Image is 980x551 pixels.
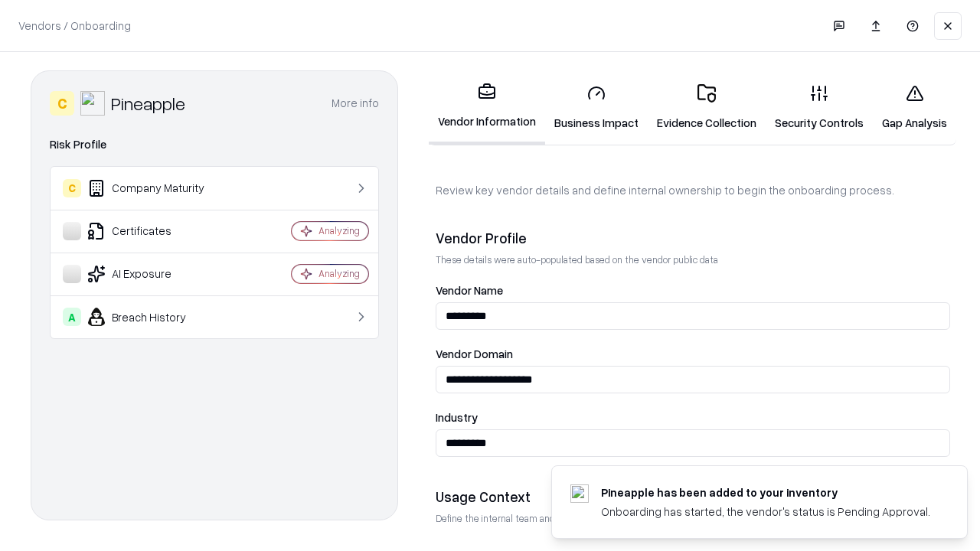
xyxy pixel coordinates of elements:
[63,222,246,240] div: Certificates
[429,70,545,145] a: Vendor Information
[50,91,74,116] div: C
[601,484,930,500] div: Pineapple has been added to your inventory
[648,72,766,143] a: Evidence Collection
[570,484,589,503] img: pineappleenergy.com
[766,72,873,143] a: Security Controls
[545,72,648,143] a: Business Impact
[63,308,81,326] div: A
[80,91,105,116] img: Pineapple
[436,512,950,525] p: Define the internal team and reason for using this vendor. This helps assess business relevance a...
[436,229,950,247] div: Vendor Profile
[436,487,950,506] div: Usage Context
[63,265,246,283] div: AI Exposure
[873,72,956,143] a: Gap Analysis
[601,504,930,520] div: Onboarding has started, the vendor's status is Pending Approval.
[436,182,950,198] p: Review key vendor details and define internal ownership to begin the onboarding process.
[436,412,950,423] label: Industry
[318,267,360,280] div: Analyzing
[436,348,950,360] label: Vendor Domain
[18,18,131,34] p: Vendors / Onboarding
[63,308,246,326] div: Breach History
[436,253,950,266] p: These details were auto-populated based on the vendor public data
[50,135,379,154] div: Risk Profile
[63,179,246,197] div: Company Maturity
[111,91,185,116] div: Pineapple
[63,179,81,197] div: C
[332,90,379,117] button: More info
[436,285,950,296] label: Vendor Name
[318,224,360,237] div: Analyzing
